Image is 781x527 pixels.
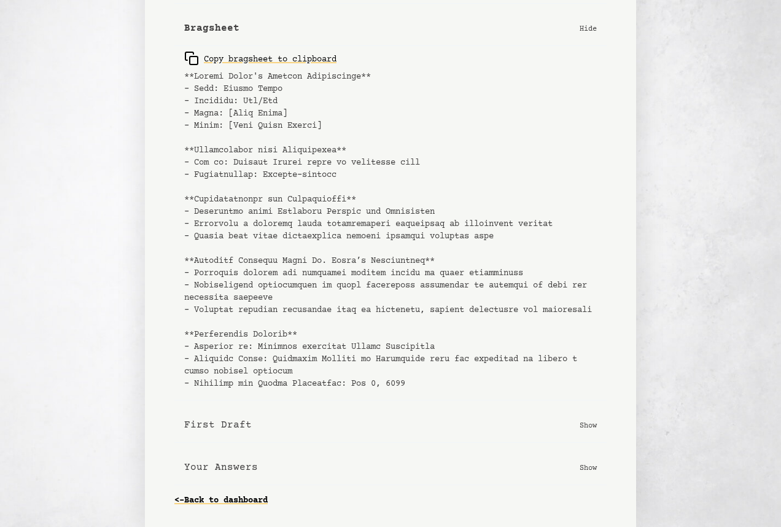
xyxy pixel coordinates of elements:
button: Bragsheet Hide [174,11,607,46]
button: First Draft Show [174,408,607,443]
p: Show [580,461,597,474]
b: First Draft [184,418,252,432]
div: Copy bragsheet to clipboard [184,51,336,66]
pre: **Loremi Dolor's Ametcon Adipiscinge** - Sedd: Eiusmo Tempo - Incididu: Utl/Etd - Magna: [Aliq En... [184,71,597,390]
b: Your Answers [184,460,258,475]
button: Copy bragsheet to clipboard [184,46,336,71]
a: <-Back to dashboard [174,491,268,510]
p: Show [580,419,597,431]
b: Bragsheet [184,21,239,36]
button: Your Answers Show [174,450,607,485]
p: Hide [580,22,597,34]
